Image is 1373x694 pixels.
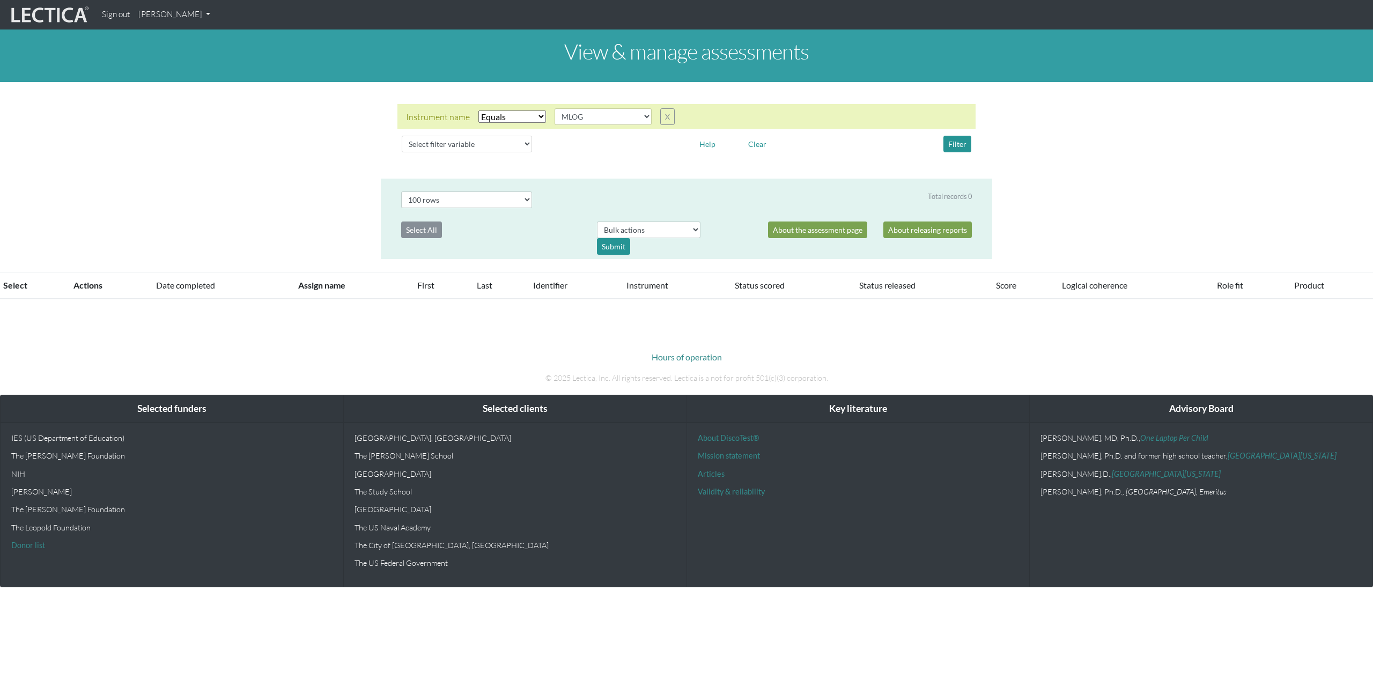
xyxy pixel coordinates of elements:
p: The US Federal Government [355,558,676,567]
img: lecticalive [9,5,89,25]
a: Product [1294,280,1324,290]
p: [PERSON_NAME].D., [1040,469,1362,478]
button: Filter [943,136,971,152]
div: Instrument name [406,110,470,123]
th: Assign name [292,272,411,299]
p: The City of [GEOGRAPHIC_DATA], [GEOGRAPHIC_DATA] [355,541,676,550]
p: [PERSON_NAME], MD, Ph.D., [1040,433,1362,442]
button: Clear [743,136,771,152]
a: Sign out [98,4,134,25]
p: [PERSON_NAME] [11,487,333,496]
p: IES (US Department of Education) [11,433,333,442]
em: , [GEOGRAPHIC_DATA], Emeritus [1123,487,1227,496]
a: Instrument [626,280,668,290]
div: Selected funders [1,395,343,423]
p: NIH [11,469,333,478]
a: First [417,280,434,290]
p: [PERSON_NAME], Ph.D. and former high school teacher, [1040,451,1362,460]
a: [GEOGRAPHIC_DATA][US_STATE] [1112,469,1221,478]
p: The Leopold Foundation [11,523,333,532]
th: Actions [67,272,150,299]
a: Status released [859,280,916,290]
div: Selected clients [344,395,686,423]
a: About DiscoTest® [698,433,759,442]
a: Status scored [735,280,785,290]
a: Identifier [533,280,567,290]
a: Role fit [1217,280,1243,290]
a: Help [695,138,720,148]
p: The Study School [355,487,676,496]
a: Donor list [11,541,45,550]
a: Last [477,280,492,290]
p: © 2025 Lectica, Inc. All rights reserved. Lectica is a not for profit 501(c)(3) corporation. [389,372,984,384]
div: Advisory Board [1030,395,1372,423]
a: One Laptop Per Child [1140,433,1208,442]
div: Total records 0 [928,191,972,202]
p: [GEOGRAPHIC_DATA] [355,469,676,478]
p: [PERSON_NAME], Ph.D. [1040,487,1362,496]
button: X [660,108,675,125]
button: Help [695,136,720,152]
p: The [PERSON_NAME] Foundation [11,451,333,460]
p: The [PERSON_NAME] Foundation [11,505,333,514]
div: Key literature [687,395,1030,423]
p: The [PERSON_NAME] School [355,451,676,460]
a: Hours of operation [652,352,722,362]
a: About releasing reports [883,222,972,238]
a: Date completed [156,280,215,290]
a: Mission statement [698,451,760,460]
p: [GEOGRAPHIC_DATA], [GEOGRAPHIC_DATA] [355,433,676,442]
button: Select All [401,222,442,238]
p: [GEOGRAPHIC_DATA] [355,505,676,514]
p: The US Naval Academy [355,523,676,532]
a: [PERSON_NAME] [134,4,215,25]
a: Articles [698,469,725,478]
a: [GEOGRAPHIC_DATA][US_STATE] [1228,451,1337,460]
a: Score [996,280,1016,290]
a: Logical coherence [1062,280,1127,290]
a: About the assessment page [768,222,867,238]
div: Submit [597,238,630,255]
a: Validity & reliability [698,487,765,496]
